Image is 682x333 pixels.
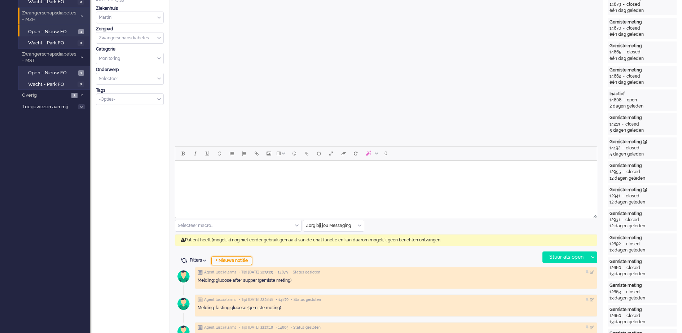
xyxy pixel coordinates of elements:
[300,147,313,159] button: Add attachment
[610,265,621,271] div: 12680
[610,103,675,109] div: 2 dagen geleden
[610,67,675,73] div: Gemiste meting
[204,270,236,275] span: Agent lusciialarms
[349,147,362,159] button: Reset content
[78,104,85,110] span: 0
[610,223,675,229] div: 12 dagen geleden
[190,258,209,263] span: Filters
[620,217,625,223] div: -
[288,147,300,159] button: Emoticons
[28,81,76,88] span: Wacht - Park FO
[610,8,675,14] div: één dag geleden
[263,147,275,159] button: Insert/edit image
[610,319,675,325] div: 13 dagen geleden
[591,211,597,218] div: Resize
[610,121,620,127] div: 14213
[175,161,597,211] iframe: Rich Text Area
[610,115,675,121] div: Gemiste meting
[384,150,387,156] span: 0
[610,91,675,97] div: Inactief
[21,10,77,23] span: Zwangerschapsdiabetes - MZH
[96,26,164,32] div: Zorgpad
[610,49,621,55] div: 14865
[626,145,639,151] div: closed
[610,43,675,49] div: Gemiste meting
[96,67,164,73] div: Onderwerp
[610,139,675,145] div: Gemiste meting (3)
[198,325,203,330] img: ic_note_grey.svg
[28,40,76,47] span: Wacht - Park FO
[627,97,637,103] div: open
[621,25,626,31] div: -
[21,102,90,110] a: Toegewezen aan mij 0
[381,147,391,159] button: 0
[621,313,626,319] div: -
[198,305,594,311] div: Melding: fasting glucose (gemiste meting)
[610,271,675,277] div: 13 dagen geleden
[214,147,226,159] button: Strikethrough
[71,93,78,98] span: 3
[610,127,675,133] div: 5 dagen geleden
[610,235,675,241] div: Gemiste meting
[620,121,625,127] div: -
[626,193,639,199] div: closed
[276,325,288,330] span: • 14865
[610,295,675,301] div: 13 dagen geleden
[610,289,621,295] div: 12663
[275,147,288,159] button: Table
[78,82,84,87] span: 0
[275,270,288,275] span: • 14879
[201,147,214,159] button: Underline
[610,163,675,169] div: Gemiste meting
[626,289,640,295] div: closed
[620,145,626,151] div: -
[198,297,203,302] img: ic_note_grey.svg
[276,297,289,302] span: • 14870
[21,51,77,64] span: Zwangerschapsdiabetes - MST
[610,211,675,217] div: Gemiste meting
[610,199,675,205] div: 12 dagen geleden
[610,247,675,253] div: 13 dagen geleden
[610,56,675,62] div: één dag geleden
[337,147,349,159] button: Clear formatting
[21,80,89,88] a: Wacht - Park FO 0
[239,270,273,275] span: • Tijd [DATE] 22:33:25
[610,217,620,223] div: 12931
[78,29,84,35] span: 1
[325,147,337,159] button: Fullscreen
[610,1,621,8] div: 14879
[621,241,626,247] div: -
[96,46,164,52] div: Categorie
[177,147,189,159] button: Bold
[610,79,675,86] div: één dag geleden
[291,297,321,302] span: • Status gesloten
[626,1,640,8] div: closed
[239,325,273,330] span: • Tijd [DATE] 22:27:18
[175,234,597,246] div: Patiënt heeft (mogelijk) nog niet eerder gebruik gemaakt van de chat functie en kan daarom mogeli...
[175,267,193,285] img: avatar
[610,241,621,247] div: 12692
[610,175,675,181] div: 12 dagen geleden
[226,147,238,159] button: Bullet list
[78,40,84,46] span: 0
[626,241,640,247] div: closed
[198,270,203,275] img: ic_note_grey.svg
[21,39,89,47] a: Wacht - Park FO 0
[621,97,627,103] div: -
[626,25,640,31] div: closed
[610,19,675,25] div: Gemiste meting
[610,282,675,289] div: Gemiste meting
[626,169,640,175] div: closed
[250,147,263,159] button: Insert/edit link
[610,259,675,265] div: Gemiste meting
[610,25,621,31] div: 14870
[621,49,627,55] div: -
[610,151,675,157] div: 5 dagen geleden
[22,104,76,110] span: Toegewezen aan mij
[239,297,273,302] span: • Tijd [DATE] 22:28:18
[78,70,84,76] span: 1
[96,87,164,93] div: Tags
[211,257,252,265] div: + Nieuwe notitie
[291,325,321,330] span: • Status gesloten
[621,73,626,79] div: -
